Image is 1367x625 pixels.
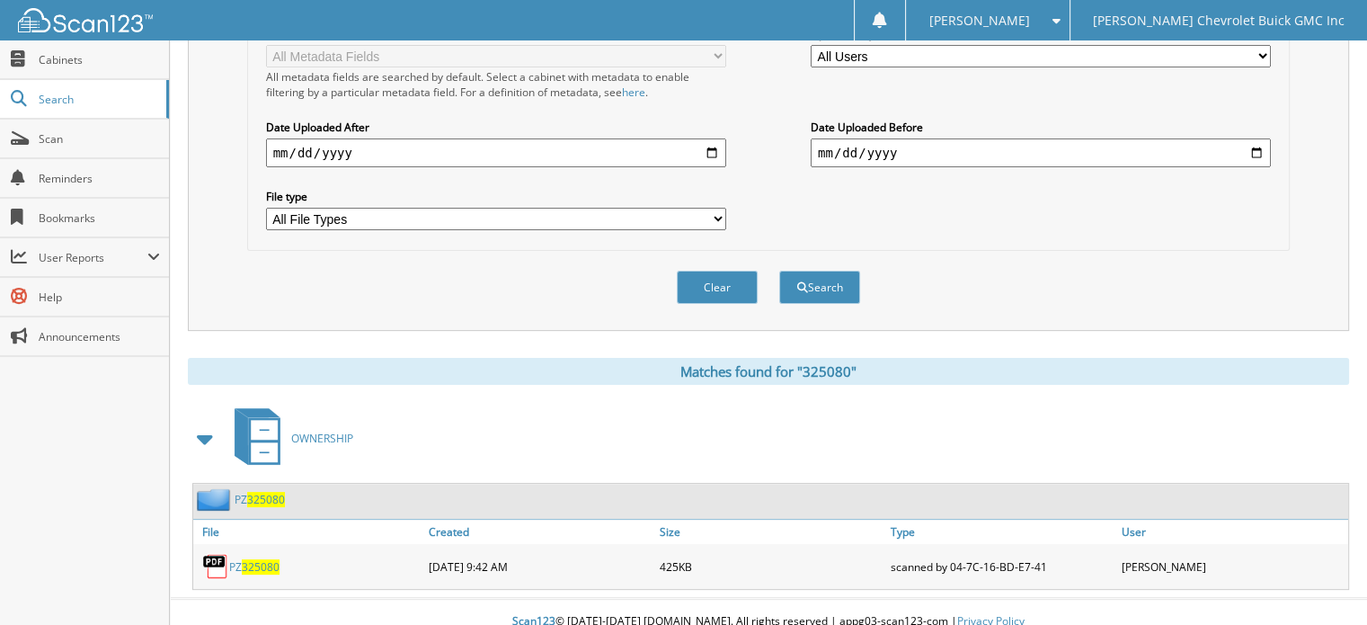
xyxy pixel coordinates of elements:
div: scanned by 04-7C-16-BD-E7-41 [886,549,1117,585]
a: Created [424,520,655,544]
div: [DATE] 9:42 AM [424,549,655,585]
img: PDF.png [202,553,229,580]
span: Announcements [39,329,160,344]
label: Date Uploaded After [266,120,726,135]
iframe: Chat Widget [1277,539,1367,625]
a: User [1117,520,1348,544]
div: All metadata fields are searched by default. Select a cabinet with metadata to enable filtering b... [266,69,726,100]
a: OWNERSHIP [224,403,353,474]
span: OWNERSHIP [291,431,353,446]
label: Date Uploaded Before [811,120,1271,135]
span: Cabinets [39,52,160,67]
a: here [622,85,645,100]
a: PZ325080 [229,559,280,575]
img: scan123-logo-white.svg [18,8,153,32]
button: Search [779,271,860,304]
span: User Reports [39,250,147,265]
a: File [193,520,424,544]
div: Matches found for "325080" [188,358,1349,385]
button: Clear [677,271,758,304]
span: [PERSON_NAME] [928,15,1029,26]
span: 325080 [247,492,285,507]
span: Reminders [39,171,160,186]
input: start [266,138,726,167]
label: File type [266,189,726,204]
a: Type [886,520,1117,544]
div: [PERSON_NAME] [1117,549,1348,585]
span: Bookmarks [39,210,160,226]
input: end [811,138,1271,167]
span: [PERSON_NAME] Chevrolet Buick GMC Inc [1093,15,1345,26]
a: PZ325080 [235,492,285,507]
span: Scan [39,131,160,147]
div: 425KB [655,549,886,585]
span: 325080 [242,559,280,575]
a: Size [655,520,886,544]
span: Search [39,92,157,107]
span: Help [39,290,160,305]
img: folder2.png [197,488,235,511]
